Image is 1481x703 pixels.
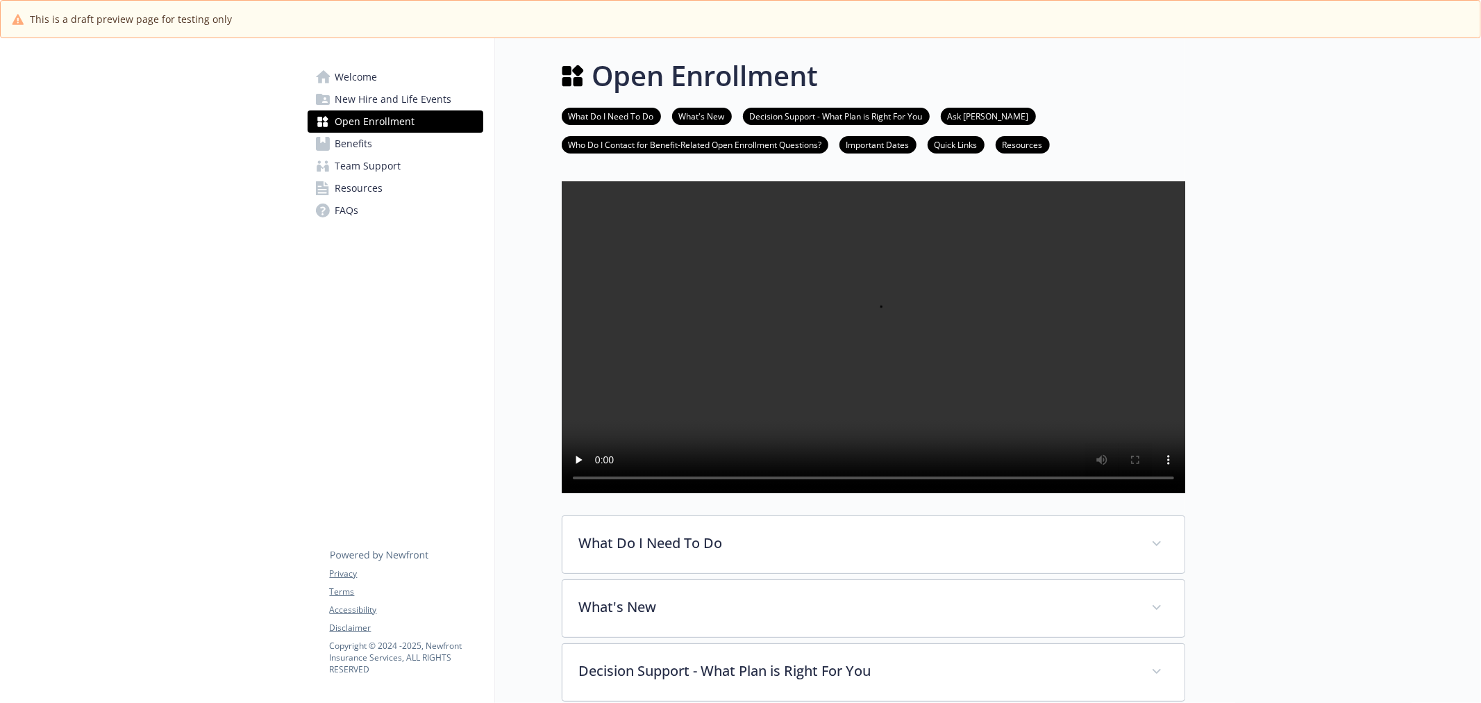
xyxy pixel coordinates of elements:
[335,66,378,88] span: Welcome
[579,597,1135,618] p: What's New
[335,177,383,199] span: Resources
[335,199,359,222] span: FAQs
[335,88,452,110] span: New Hire and Life Events
[30,12,232,26] span: This is a draft preview page for testing only
[562,644,1185,701] div: Decision Support - What Plan is Right For You
[562,516,1185,573] div: What Do I Need To Do
[330,568,483,580] a: Privacy
[996,138,1050,151] a: Resources
[562,109,661,122] a: What Do I Need To Do
[330,604,483,616] a: Accessibility
[562,580,1185,637] div: What's New
[330,622,483,634] a: Disclaimer
[308,110,483,133] a: Open Enrollment
[335,155,401,177] span: Team Support
[335,133,373,155] span: Benefits
[308,199,483,222] a: FAQs
[330,586,483,598] a: Terms
[839,138,917,151] a: Important Dates
[592,55,819,97] h1: Open Enrollment
[579,533,1135,554] p: What Do I Need To Do
[308,177,483,199] a: Resources
[743,109,930,122] a: Decision Support - What Plan is Right For You
[579,661,1135,681] p: Decision Support - What Plan is Right For You
[308,155,483,177] a: Team Support
[330,640,483,675] p: Copyright © 2024 - 2025 , Newfront Insurance Services, ALL RIGHTS RESERVED
[308,66,483,88] a: Welcome
[308,88,483,110] a: New Hire and Life Events
[672,109,732,122] a: What's New
[335,110,415,133] span: Open Enrollment
[562,138,828,151] a: Who Do I Contact for Benefit-Related Open Enrollment Questions?
[928,138,985,151] a: Quick Links
[308,133,483,155] a: Benefits
[941,109,1036,122] a: Ask [PERSON_NAME]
